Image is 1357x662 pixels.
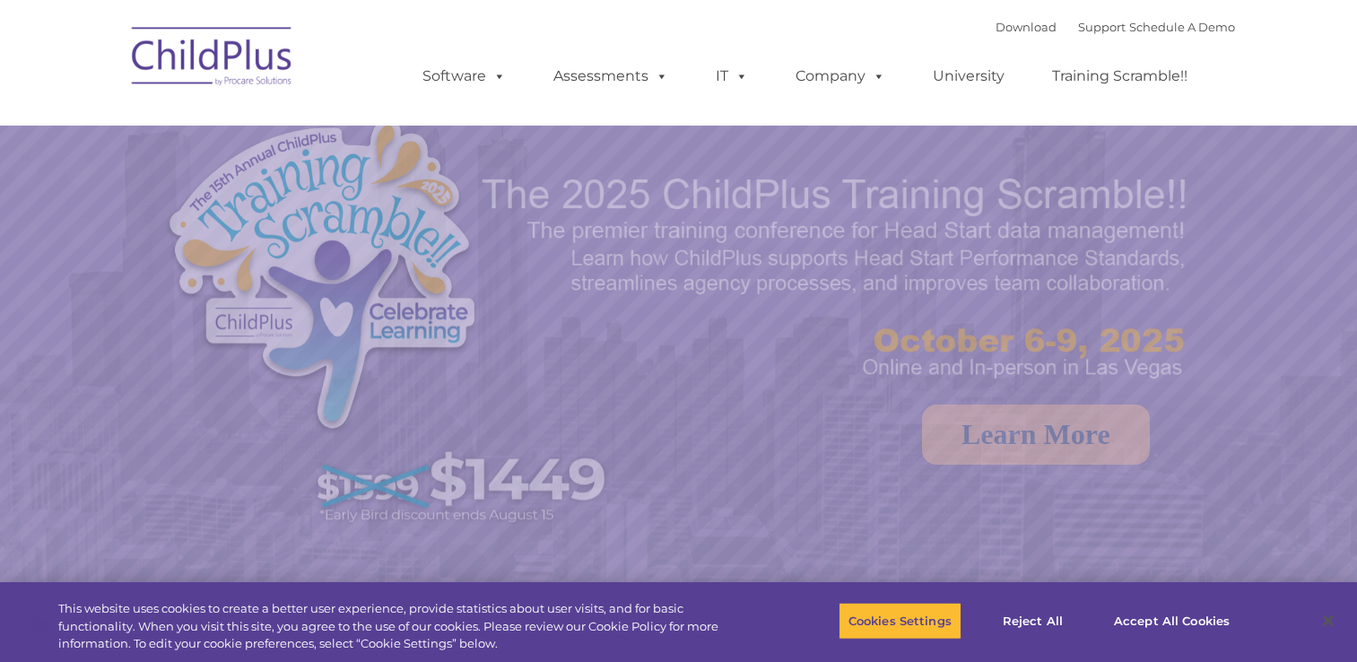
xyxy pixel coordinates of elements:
a: Support [1078,20,1126,34]
button: Reject All [977,602,1089,640]
a: Training Scramble!! [1034,58,1205,94]
button: Close [1309,601,1348,640]
a: Schedule A Demo [1129,20,1235,34]
button: Cookies Settings [839,602,961,640]
img: ChildPlus by Procare Solutions [123,14,302,104]
a: Software [404,58,524,94]
a: IT [698,58,766,94]
font: | [996,20,1235,34]
a: Download [996,20,1057,34]
button: Accept All Cookies [1104,602,1240,640]
a: Company [778,58,903,94]
div: This website uses cookies to create a better user experience, provide statistics about user visit... [58,600,746,653]
a: Assessments [535,58,686,94]
a: Learn More [922,405,1150,465]
a: University [915,58,1022,94]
